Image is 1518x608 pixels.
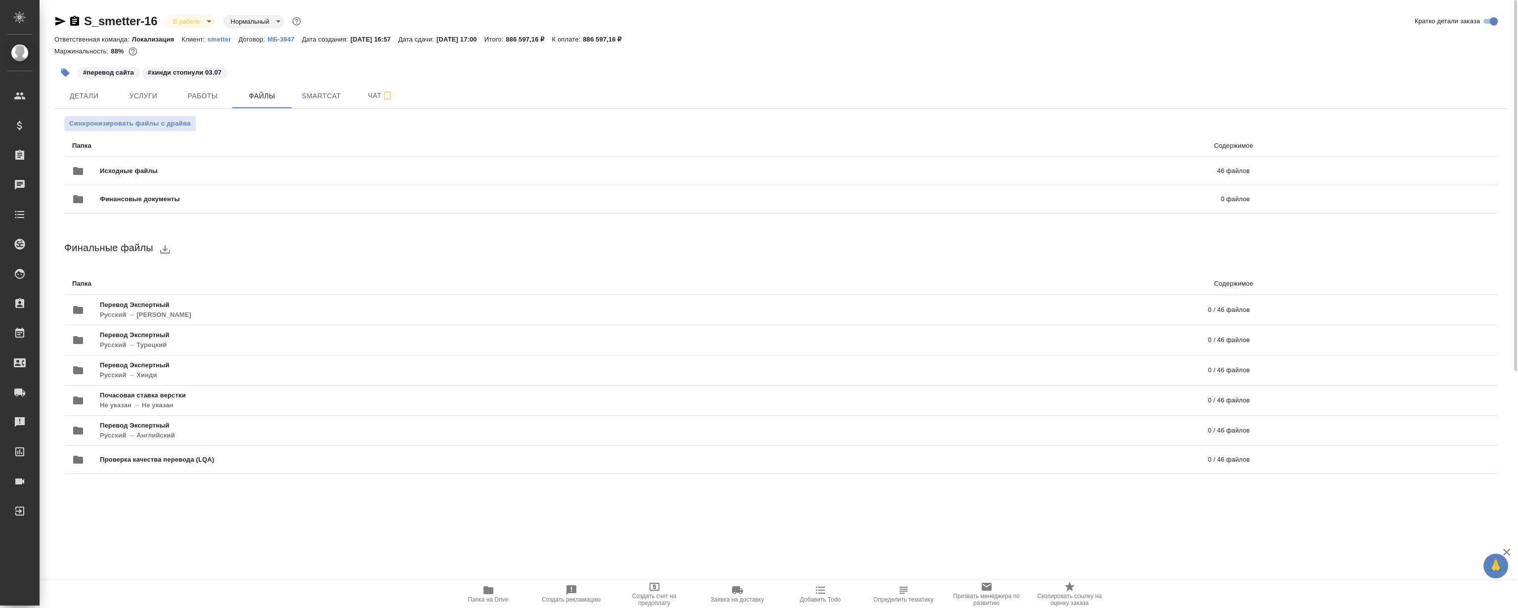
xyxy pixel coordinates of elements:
[66,448,90,472] button: folder
[100,391,697,400] span: Почасовая ставка верстки
[100,431,692,440] p: Русский → Английский
[69,119,191,129] span: Синхронизировать файлы с драйва
[100,360,689,370] span: Перевод Экспертный
[153,237,177,261] button: download
[689,365,1250,375] p: 0 / 46 файлов
[100,330,689,340] span: Перевод Экспертный
[552,36,583,43] p: К оплате:
[711,455,1250,465] p: 0 / 46 файлов
[653,141,1254,151] p: Содержимое
[83,68,134,78] p: #перевод сайта
[692,426,1250,435] p: 0 / 46 файлов
[179,90,226,102] span: Работы
[66,419,90,442] button: folder
[700,194,1250,204] p: 0 файлов
[120,90,167,102] span: Услуги
[111,47,126,55] p: 88%
[1483,554,1508,578] button: 🙏
[60,90,108,102] span: Детали
[484,36,506,43] p: Итого:
[1487,556,1504,576] span: 🙏
[84,14,157,28] a: S_smetter-16
[66,298,90,322] button: folder
[72,279,653,289] p: Папка
[228,17,272,26] button: Нормальный
[653,279,1254,289] p: Содержимое
[689,335,1250,345] p: 0 / 46 файлов
[239,36,268,43] p: Договор:
[64,116,196,131] button: Синхронизировать файлы с драйва
[208,36,239,43] p: smetter
[223,15,284,28] div: В работе
[165,15,215,28] div: В работе
[302,36,350,43] p: Дата создания:
[688,166,1250,176] p: 46 файлов
[506,36,552,43] p: 886 597,16 ₽
[54,62,76,84] button: Добавить тэг
[350,36,398,43] p: [DATE] 16:57
[54,15,66,27] button: Скопировать ссылку для ЯМессенджера
[148,68,221,78] p: #хинди стопнули 03.07
[357,89,404,102] span: Чат
[170,17,203,26] button: В работе
[699,305,1250,315] p: 0 / 46 файлов
[66,159,90,183] button: folder
[436,36,484,43] p: [DATE] 17:00
[100,310,699,320] p: Русский → [PERSON_NAME]
[267,36,302,43] p: МБ-3947
[69,15,81,27] button: Скопировать ссылку
[298,90,345,102] span: Smartcat
[66,358,90,382] button: folder
[100,300,699,310] span: Перевод Экспертный
[54,36,132,43] p: Ответственная команда:
[100,421,692,431] span: Перевод Экспертный
[100,166,688,176] span: Исходные файлы
[267,35,302,43] a: МБ-3947
[132,36,182,43] p: Локализация
[66,187,90,211] button: folder
[181,36,207,43] p: Клиент:
[583,36,629,43] p: 886 597,16 ₽
[208,35,239,43] a: smetter
[66,389,90,412] button: folder
[100,340,689,350] p: Русский → Турецкий
[238,90,286,102] span: Файлы
[290,15,303,28] button: Доп статусы указывают на важность/срочность заказа
[72,141,653,151] p: Папка
[66,328,90,352] button: folder
[100,370,689,380] p: Русский → Хинди
[1415,16,1480,26] span: Кратко детали заказа
[100,455,711,465] span: Проверка качества перевода (LQA)
[382,90,393,102] svg: Подписаться
[54,47,111,55] p: Маржинальность:
[100,194,700,204] span: Финансовые документы
[64,242,153,253] span: Финальные файлы
[100,400,697,410] p: Не указан → Не указан
[697,395,1250,405] p: 0 / 46 файлов
[398,36,436,43] p: Дата сдачи:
